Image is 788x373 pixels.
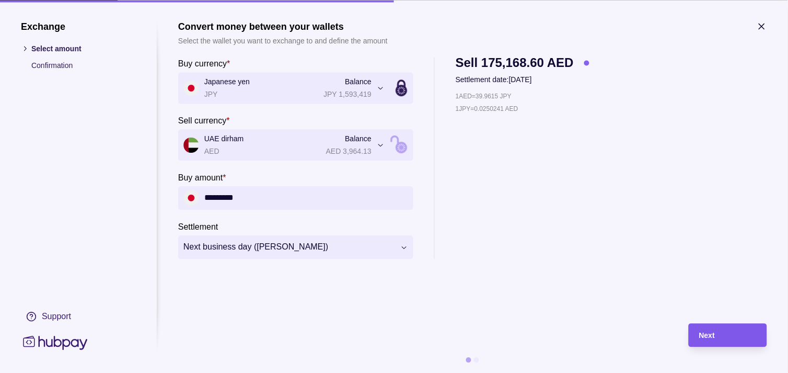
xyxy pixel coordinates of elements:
p: Buy currency [178,59,227,68]
p: 1 AED = 39.9615 JPY [456,91,512,102]
p: Select amount [31,43,136,54]
p: Confirmation [31,60,136,71]
span: Next [699,332,715,340]
span: Sell 175,168.60 AED [456,57,574,69]
h1: Convert money between your wallets [178,21,388,32]
label: Buy currency [178,57,230,70]
h1: Exchange [21,21,136,32]
a: Support [21,306,136,327]
p: Settlement [178,222,218,231]
div: Support [42,311,71,322]
label: Buy amount [178,171,226,184]
label: Settlement [178,220,218,233]
p: Select the wallet you want to exchange to and define the amount [178,35,388,47]
label: Sell currency [178,114,230,127]
p: Buy amount [178,173,223,182]
p: 1 JPY = 0.0250241 AED [456,103,518,115]
p: Sell currency [178,116,226,125]
button: Next [689,323,767,347]
input: amount [204,186,408,210]
img: jp [183,190,199,206]
p: Settlement date: [DATE] [456,74,589,85]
